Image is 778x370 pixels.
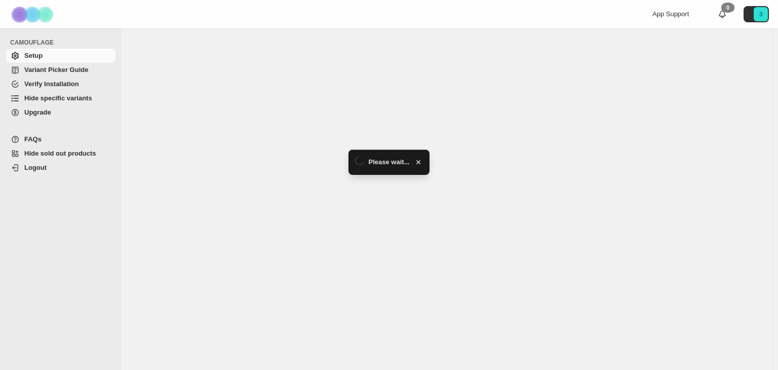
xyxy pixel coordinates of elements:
a: Logout [6,161,115,175]
a: Setup [6,49,115,63]
text: 3 [759,11,762,17]
span: Setup [24,52,43,59]
button: Avatar with initials 3 [744,6,769,22]
span: Verify Installation [24,80,79,88]
span: App Support [652,10,689,18]
a: 0 [717,9,727,19]
a: Verify Installation [6,77,115,91]
span: Variant Picker Guide [24,66,88,73]
span: Avatar with initials 3 [754,7,768,21]
a: Hide specific variants [6,91,115,105]
span: Hide specific variants [24,94,92,102]
a: FAQs [6,132,115,146]
span: Upgrade [24,108,51,116]
span: Please wait... [369,157,410,167]
a: Hide sold out products [6,146,115,161]
div: 0 [721,3,734,13]
span: CAMOUFLAGE [10,39,116,47]
span: FAQs [24,135,42,143]
span: Hide sold out products [24,150,96,157]
a: Upgrade [6,105,115,120]
a: Variant Picker Guide [6,63,115,77]
img: Camouflage [8,1,59,28]
span: Logout [24,164,47,171]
